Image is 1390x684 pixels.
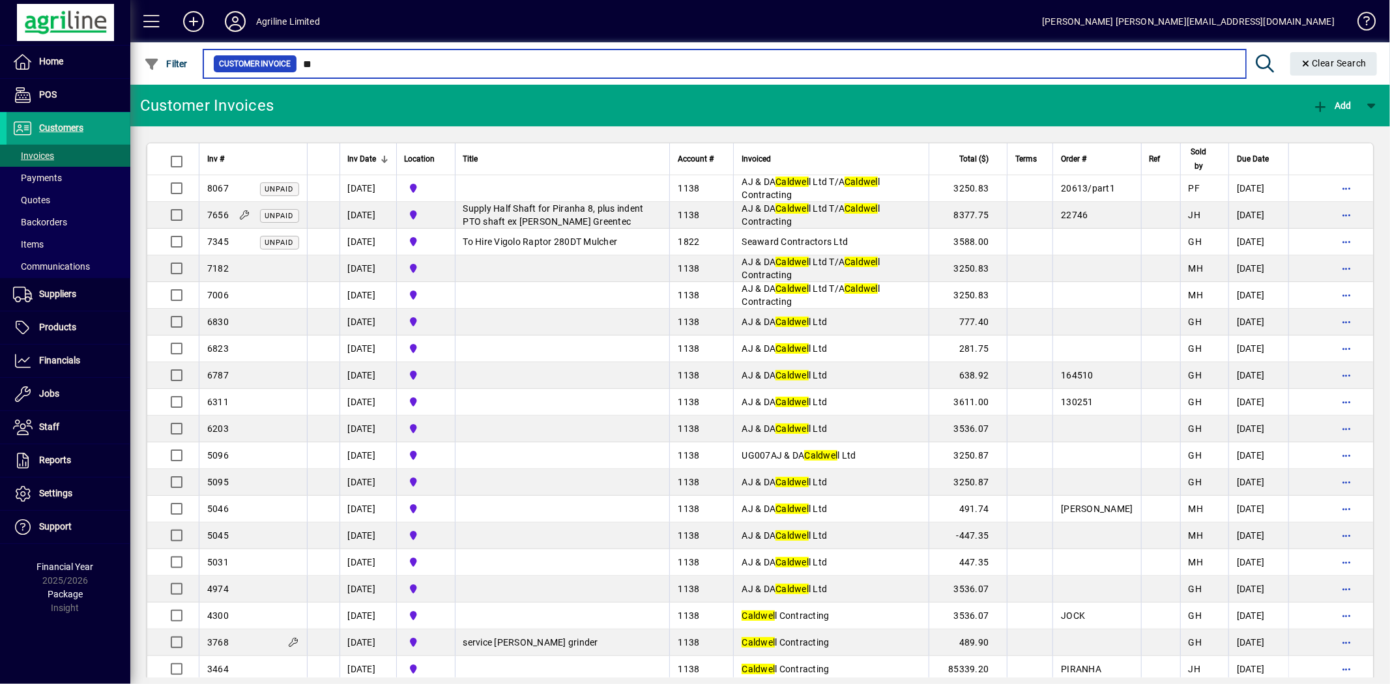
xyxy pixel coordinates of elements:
td: [DATE] [1228,335,1288,362]
td: [DATE] [1228,362,1288,389]
div: Agriline Limited [256,11,320,32]
span: Gore [405,448,447,463]
em: Caldwel [775,584,809,594]
span: GH [1189,637,1202,648]
span: Order # [1061,152,1086,166]
em: Caldwel [775,370,809,380]
span: Gore [405,555,447,569]
td: 777.40 [929,309,1007,335]
button: More options [1336,659,1357,679]
span: GH [1189,317,1202,327]
div: Ref [1150,152,1172,166]
span: MH [1189,530,1204,541]
td: [DATE] [1228,469,1288,496]
span: 1138 [678,557,699,567]
em: Caldwel [742,637,775,648]
td: [DATE] [340,309,396,335]
span: 5095 [207,477,229,487]
span: Package [48,589,83,599]
span: AJ & DA l Ltd [742,584,827,594]
span: JOCK [1061,610,1085,621]
td: 447.35 [929,549,1007,576]
td: [DATE] [340,496,396,522]
td: [DATE] [340,442,396,469]
span: 1138 [678,664,699,674]
td: 3536.07 [929,576,1007,603]
span: To Hire Vigolo Raptor 280DT Mulcher [463,236,618,247]
div: Sold by [1189,145,1221,173]
a: Staff [7,411,130,444]
span: 4974 [207,584,229,594]
em: Caldwel [845,177,878,187]
span: UG007AJ & DA l Ltd [742,450,856,461]
span: 1138 [678,317,699,327]
button: More options [1336,338,1357,359]
td: [DATE] [1228,629,1288,656]
span: Products [39,322,76,332]
a: Suppliers [7,278,130,311]
span: MH [1189,290,1204,300]
span: Unpaid [265,185,294,193]
span: JH [1189,210,1201,220]
span: AJ & DA l Ltd [742,557,827,567]
button: More options [1336,445,1357,466]
span: MH [1189,557,1204,567]
button: More options [1336,365,1357,386]
td: [DATE] [1228,255,1288,282]
span: PF [1189,183,1200,193]
span: 1822 [678,236,699,247]
span: AJ & DA l Ltd [742,343,827,354]
td: -447.35 [929,522,1007,549]
a: Settings [7,477,130,510]
span: AJ & DA l Ltd [742,504,827,514]
td: 3536.07 [929,603,1007,629]
span: Gore [405,181,447,195]
span: MH [1189,263,1204,274]
span: Seaward Contractors Ltd [742,236,848,247]
span: 20613/part1 [1061,183,1115,193]
td: [DATE] [1228,576,1288,603]
span: AJ & DA l Ltd T/A l Contracting [742,177,880,200]
td: [DATE] [1228,202,1288,229]
td: 491.74 [929,496,1007,522]
span: 5096 [207,450,229,461]
span: PIRANHA [1061,664,1101,674]
span: Gore [405,528,447,543]
span: 130251 [1061,397,1093,407]
span: Gore [405,608,447,623]
td: [DATE] [1228,309,1288,335]
div: Due Date [1237,152,1281,166]
td: [DATE] [340,202,396,229]
td: [DATE] [1228,522,1288,549]
span: 6823 [207,343,229,354]
span: Gore [405,502,447,516]
td: [DATE] [340,576,396,603]
span: 4300 [207,610,229,621]
button: More options [1336,205,1357,225]
em: Caldwel [845,203,878,214]
span: Gore [405,635,447,649]
em: Caldwel [775,504,809,514]
button: More options [1336,498,1357,519]
span: Clear Search [1301,58,1367,68]
span: 7656 [207,210,229,220]
td: [DATE] [340,282,396,309]
em: Caldwel [775,317,809,327]
span: 1138 [678,263,699,274]
span: 1138 [678,610,699,621]
em: Caldwel [775,343,809,354]
td: 3250.83 [929,282,1007,309]
span: Payments [13,173,62,183]
a: Knowledge Base [1348,3,1374,45]
span: Gore [405,395,447,409]
td: 638.92 [929,362,1007,389]
em: Caldwel [742,610,775,621]
span: Gore [405,341,447,356]
a: Reports [7,444,130,477]
span: 1138 [678,530,699,541]
a: Products [7,311,130,344]
em: Caldwel [775,283,809,294]
td: [DATE] [1228,175,1288,202]
div: Customer Invoices [140,95,274,116]
span: 1138 [678,477,699,487]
